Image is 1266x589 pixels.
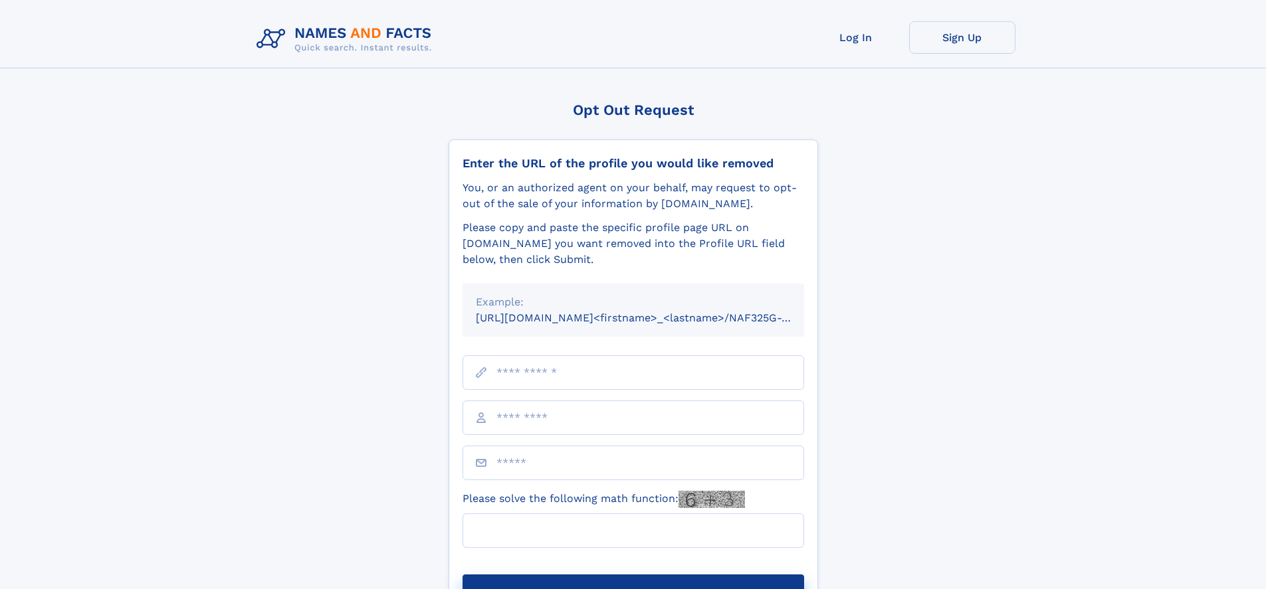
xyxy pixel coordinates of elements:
[803,21,909,54] a: Log In
[909,21,1015,54] a: Sign Up
[463,180,804,212] div: You, or an authorized agent on your behalf, may request to opt-out of the sale of your informatio...
[463,220,804,268] div: Please copy and paste the specific profile page URL on [DOMAIN_NAME] you want removed into the Pr...
[476,311,829,324] small: [URL][DOMAIN_NAME]<firstname>_<lastname>/NAF325G-xxxxxxxx
[476,294,791,310] div: Example:
[251,21,443,57] img: Logo Names and Facts
[463,491,745,508] label: Please solve the following math function:
[449,102,818,118] div: Opt Out Request
[463,156,804,171] div: Enter the URL of the profile you would like removed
